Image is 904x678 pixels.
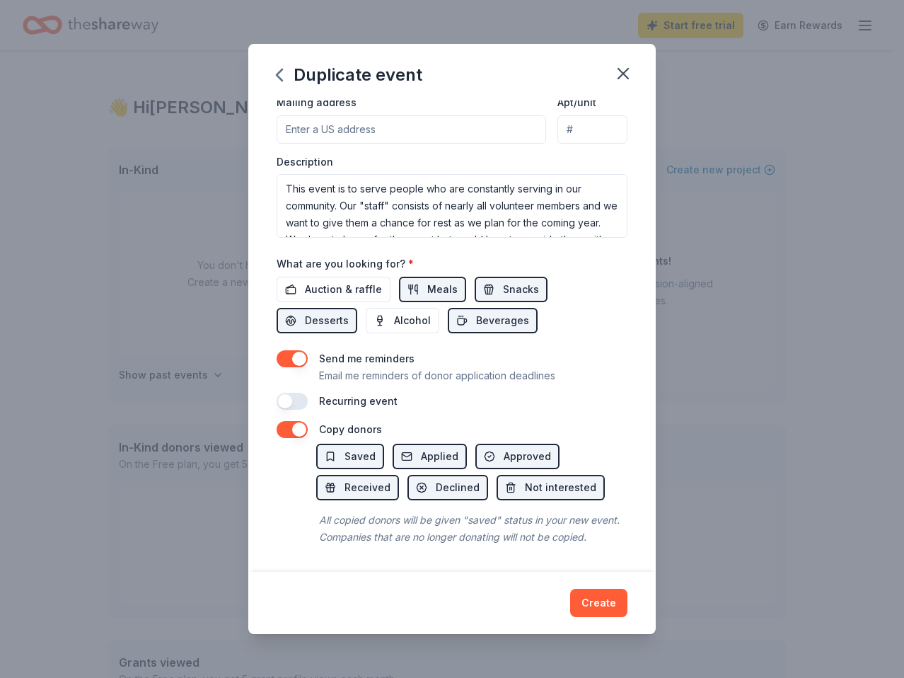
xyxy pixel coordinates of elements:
span: Saved [344,448,376,465]
label: Mailing address [277,96,357,110]
button: Meals [399,277,466,302]
label: Copy donors [319,423,382,435]
button: Not interested [497,475,605,500]
button: Create [570,589,627,617]
textarea: This event is to serve people who are constantly serving in our community. Our "staff" consists o... [277,174,627,238]
div: Duplicate event [277,64,422,86]
span: Beverages [476,312,529,329]
button: Desserts [277,308,357,333]
button: Declined [407,475,488,500]
label: Apt/unit [557,96,596,110]
input: Enter a US address [277,115,546,144]
span: Received [344,479,390,496]
span: Declined [436,479,480,496]
button: Received [316,475,399,500]
label: Send me reminders [319,352,415,364]
label: Description [277,155,333,169]
button: Snacks [475,277,547,302]
input: # [557,115,627,144]
button: Saved [316,444,384,469]
button: Beverages [448,308,538,333]
span: Meals [427,281,458,298]
span: Snacks [503,281,539,298]
span: Desserts [305,312,349,329]
span: Applied [421,448,458,465]
button: Auction & raffle [277,277,390,302]
label: Recurring event [319,395,398,407]
span: Auction & raffle [305,281,382,298]
label: What are you looking for? [277,257,414,271]
span: Alcohol [394,312,431,329]
span: Not interested [525,479,596,496]
div: All copied donors will be given "saved" status in your new event. Companies that are no longer do... [316,509,627,548]
button: Applied [393,444,467,469]
button: Approved [475,444,560,469]
button: Alcohol [366,308,439,333]
p: Email me reminders of donor application deadlines [319,367,555,384]
span: Approved [504,448,551,465]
